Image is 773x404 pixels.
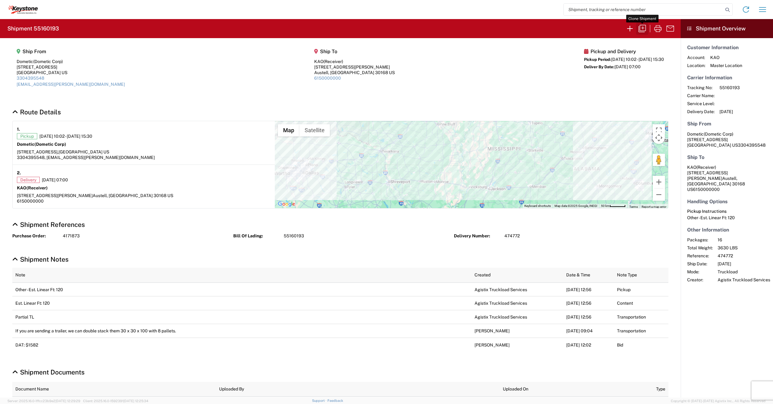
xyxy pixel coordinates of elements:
span: (Dometic Corp) [704,132,733,137]
span: [DATE] 12:25:34 [123,399,148,403]
span: Deliver By Date: [584,65,615,69]
div: [STREET_ADDRESS] [17,64,125,70]
button: Map camera controls [653,132,665,144]
span: Delivery [17,177,40,183]
th: Document Name [12,382,216,397]
span: Truckload [718,269,770,275]
input: Shipment, tracking or reference number [564,4,723,15]
strong: KAO [17,185,48,190]
span: Packages: [687,237,713,243]
td: [DATE] 12:56 [563,296,614,310]
span: Carrier Name: [687,93,715,98]
h5: Other Information [687,227,767,233]
button: Zoom out [653,188,665,201]
span: Agistix Truckload Services [718,277,770,283]
td: [DATE] 12:02 [563,338,614,352]
span: [DATE] [719,109,740,114]
a: Open this area in Google Maps (opens a new window) [276,200,297,208]
td: Agistix Truckload Services [471,296,563,310]
strong: 2. [17,169,21,177]
strong: Dometic [17,142,66,147]
span: Account: [687,55,705,60]
img: Google [276,200,297,208]
span: Pickup [17,133,37,139]
a: Hide Details [12,368,85,376]
span: (Receiver) [696,165,716,170]
td: If you are sending a trailer, we can double stack them 30 x 30 x 100 with 8 pallets. [12,324,471,338]
button: Drag Pegman onto the map to open Street View [653,154,665,166]
th: Uploaded By [216,382,500,397]
span: (Receiver) [26,185,48,190]
div: [GEOGRAPHIC_DATA] US [17,70,125,75]
td: Bid [614,338,668,352]
span: 6150000000 [693,187,720,192]
a: Support [312,399,327,402]
address: Austell, [GEOGRAPHIC_DATA] 30168 US [687,164,767,192]
table: Shipment Notes [12,268,668,352]
h5: Handling Options [687,199,767,204]
button: Show street map [278,124,299,137]
h5: Ship To [314,49,395,54]
td: [DATE] 09:04 [563,324,614,338]
div: [STREET_ADDRESS][PERSON_NAME] [314,64,395,70]
span: 474772 [718,253,770,259]
div: Dometic [17,59,125,64]
span: Client: 2025.16.0-1592391 [83,399,148,403]
td: [PERSON_NAME] [471,338,563,352]
a: Feedback [327,399,343,402]
td: Transportation [614,310,668,324]
a: Hide Details [12,221,85,228]
button: Toggle fullscreen view [653,124,665,137]
a: Hide Details [12,255,69,263]
h2: Shipment 55160193 [7,25,59,32]
span: 4171873 [63,233,80,239]
td: Transportation [614,324,668,338]
button: Map Scale: 50 km per 48 pixels [599,204,627,208]
td: Agistix Truckload Services [471,283,563,296]
h5: Ship From [687,121,767,127]
a: Hide Details [12,108,61,116]
td: Content [614,296,668,310]
span: (Dometic Corp) [33,59,63,64]
td: [DATE] 12:56 [563,283,614,296]
td: Pickup [614,283,668,296]
span: KAO [710,55,742,60]
span: Austell, [GEOGRAPHIC_DATA] 30168 US [93,193,173,198]
h5: Pickup and Delivery [584,49,664,54]
h5: Ship To [687,154,767,160]
span: Pickup Period: [584,57,611,62]
td: DAT: $1582 [12,338,471,352]
h5: Customer Information [687,45,767,50]
th: Note [12,268,471,283]
span: KAO [STREET_ADDRESS][PERSON_NAME] [687,165,728,181]
div: KAO [314,59,395,64]
div: 6150000000 [17,198,270,204]
strong: Bill Of Lading: [233,233,279,239]
span: Delivery Date: [687,109,715,114]
span: 55160193 [719,85,740,90]
header: Shipment Overview [681,19,773,38]
span: [DATE] 07:00 [615,64,641,69]
h5: Ship From [17,49,125,54]
span: Dometic [687,132,704,137]
span: Mode: [687,269,713,275]
address: [GEOGRAPHIC_DATA] US [687,131,767,148]
a: [EMAIL_ADDRESS][PERSON_NAME][DOMAIN_NAME] [17,82,125,87]
span: Map data ©2025 Google, INEGI [555,204,597,208]
td: [DATE] 12:56 [563,310,614,324]
strong: Delivery Number: [454,233,500,239]
strong: Purchase Order: [12,233,58,239]
span: Reference: [687,253,713,259]
th: Type [653,382,668,397]
span: (Receiver) [323,59,343,64]
td: Est. Linear Ft: 120 [12,296,471,310]
span: [GEOGRAPHIC_DATA] US [58,149,109,154]
span: Tracking No: [687,85,715,90]
span: Ship Date: [687,261,713,267]
th: Created [471,268,563,283]
span: [DATE] 10:02 - [DATE] 15:30 [611,57,664,62]
span: Creator: [687,277,713,283]
button: Keyboard shortcuts [524,204,551,208]
td: Other - Est. Linear Ft: 120 [12,283,471,296]
span: [DATE] 10:02 - [DATE] 15:30 [39,133,92,139]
